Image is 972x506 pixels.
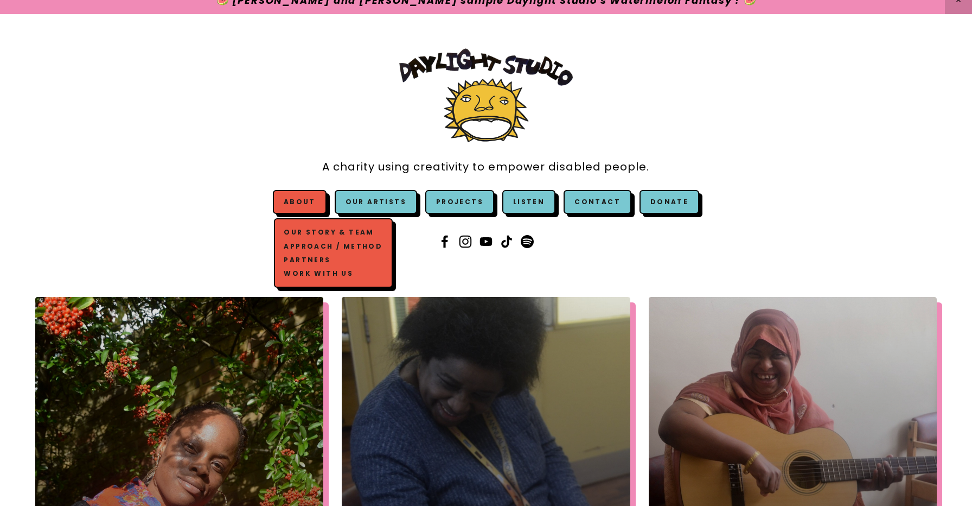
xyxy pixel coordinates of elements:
[282,253,385,267] a: Partners
[335,190,417,214] a: Our Artists
[399,48,573,142] img: Daylight Studio
[282,267,385,280] a: Work with us
[322,155,649,179] a: A charity using creativity to empower disabled people.
[282,239,385,253] a: Approach / Method
[513,197,545,206] a: Listen
[284,197,316,206] a: About
[425,190,494,214] a: Projects
[282,226,385,239] a: Our Story & Team
[640,190,699,214] a: Donate
[564,190,631,214] a: Contact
